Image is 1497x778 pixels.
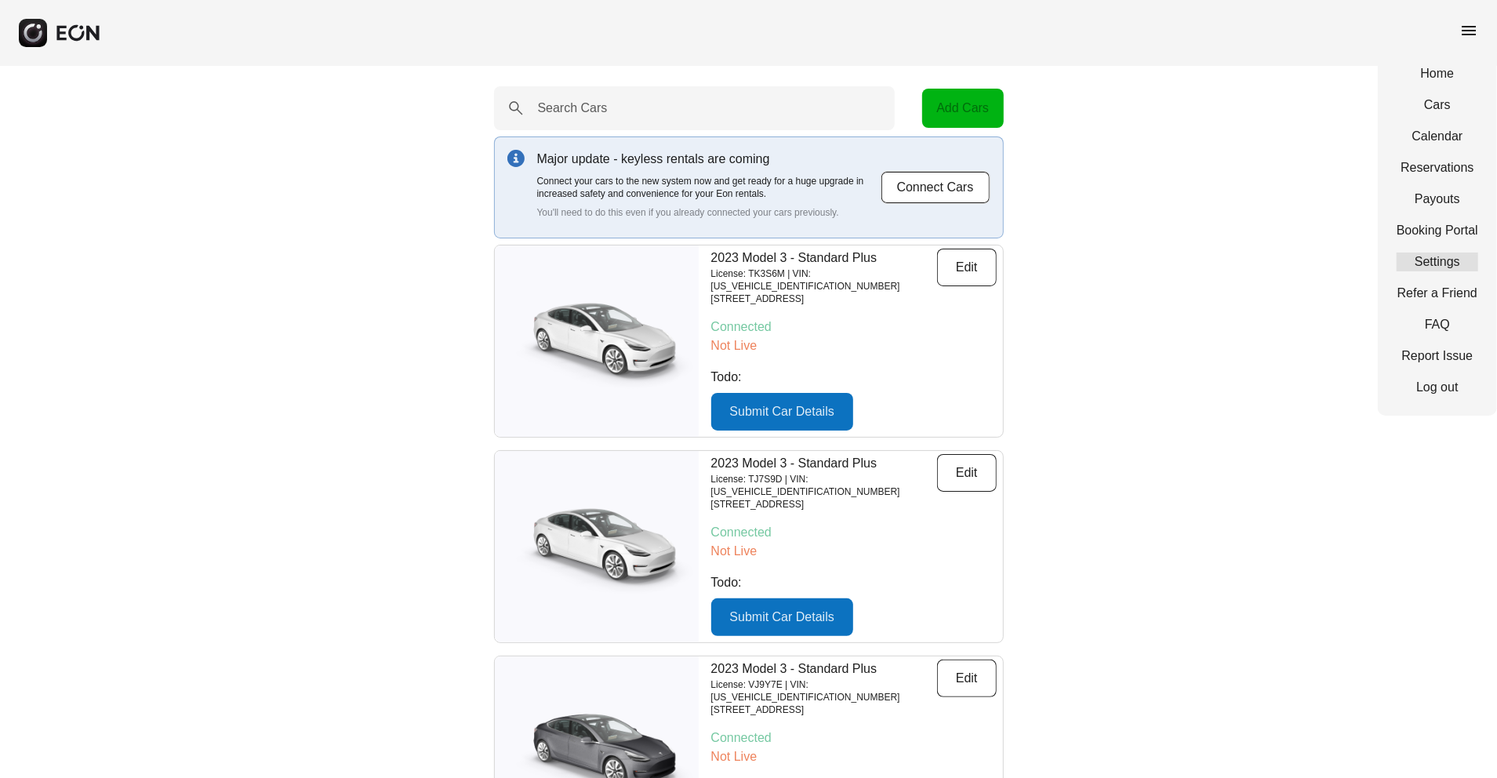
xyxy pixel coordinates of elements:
p: 2023 Model 3 - Standard Plus [711,454,937,473]
p: Not Live [711,542,997,561]
button: Edit [937,660,997,697]
p: [STREET_ADDRESS] [711,498,937,511]
p: Not Live [711,336,997,355]
a: Refer a Friend [1397,284,1478,303]
a: FAQ [1397,315,1478,334]
a: Log out [1397,378,1478,397]
a: Cars [1397,96,1478,115]
p: Major update - keyless rentals are coming [537,150,881,169]
button: Edit [937,454,997,492]
p: [STREET_ADDRESS] [711,703,937,716]
a: Report Issue [1397,347,1478,365]
a: Home [1397,64,1478,83]
p: License: VJ9Y7E | VIN: [US_VEHICLE_IDENTIFICATION_NUMBER] [711,678,937,703]
button: Edit [937,249,997,286]
p: Connected [711,523,997,542]
p: Connect your cars to the new system now and get ready for a huge upgrade in increased safety and ... [537,175,881,200]
img: car [495,290,699,392]
p: License: TJ7S9D | VIN: [US_VEHICLE_IDENTIFICATION_NUMBER] [711,473,937,498]
p: 2023 Model 3 - Standard Plus [711,249,937,267]
p: License: TK3S6M | VIN: [US_VEHICLE_IDENTIFICATION_NUMBER] [711,267,937,293]
img: info [507,150,525,167]
img: car [495,496,699,598]
p: Connected [711,318,997,336]
p: Todo: [711,573,997,592]
span: menu [1459,21,1478,40]
button: Connect Cars [881,171,990,204]
p: Not Live [711,747,997,766]
button: Submit Car Details [711,393,853,431]
p: You'll need to do this even if you already connected your cars previously. [537,206,881,219]
p: 2023 Model 3 - Standard Plus [711,660,937,678]
button: Submit Car Details [711,598,853,636]
a: Settings [1397,253,1478,271]
p: Todo: [711,368,997,387]
a: Reservations [1397,158,1478,177]
p: [STREET_ADDRESS] [711,293,937,305]
a: Calendar [1397,127,1478,146]
a: Booking Portal [1397,221,1478,240]
label: Search Cars [538,99,608,118]
a: Payouts [1397,190,1478,209]
p: Connected [711,729,997,747]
